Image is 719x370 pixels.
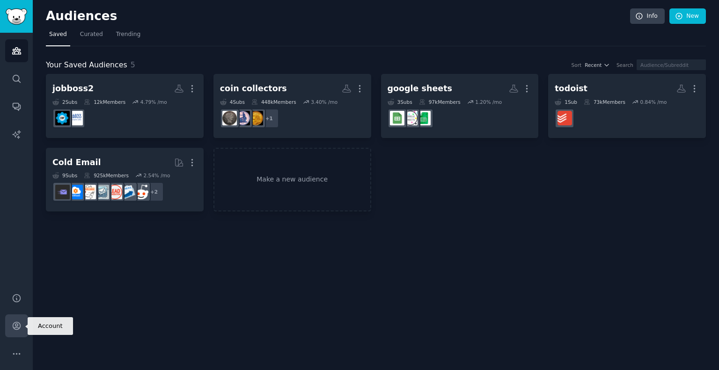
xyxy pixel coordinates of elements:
[46,27,70,46] a: Saved
[143,172,170,179] div: 2.54 % /mo
[388,83,452,94] div: google sheets
[213,148,371,212] a: Make a new audience
[81,185,96,199] img: b2b_sales
[213,74,371,138] a: coin collectors4Subs448kMembers3.40% /mo+1CoinInvestingcoinscoincollecting
[403,111,418,125] img: sheets
[555,83,587,94] div: todoist
[52,172,77,179] div: 9 Sub s
[381,74,539,138] a: google sheets3Subs97kMembers1.20% /moGoogleSheetsAddonssheetsgooglesheets
[669,8,706,24] a: New
[220,83,287,94] div: coin collectors
[46,148,204,212] a: Cold Email9Subs925kMembers2.54% /mo+2salesEmailmarketingLeadGenerationcoldemailb2b_salesB2BSaaSEm...
[116,30,140,39] span: Trending
[637,59,706,70] input: Audience/Subreddit
[584,99,625,105] div: 73k Members
[6,8,27,25] img: GummySearch logo
[95,185,109,199] img: coldemail
[220,99,245,105] div: 4 Sub s
[121,185,135,199] img: Emailmarketing
[46,9,630,24] h2: Audiences
[52,83,94,94] div: jobboss2
[249,111,263,125] img: CoinInvesting
[68,185,83,199] img: B2BSaaS
[640,99,667,105] div: 0.84 % /mo
[108,185,122,199] img: LeadGeneration
[419,99,461,105] div: 97k Members
[68,111,83,125] img: JobBOSS
[55,185,70,199] img: EmailOutreach
[84,99,125,105] div: 12k Members
[390,111,404,125] img: googlesheets
[630,8,665,24] a: Info
[46,74,204,138] a: jobboss22Subs12kMembers4.79% /moJobBOSSERP
[475,99,502,105] div: 1.20 % /mo
[259,109,279,128] div: + 1
[572,62,582,68] div: Sort
[388,99,412,105] div: 3 Sub s
[555,99,577,105] div: 1 Sub
[140,99,167,105] div: 4.79 % /mo
[131,60,135,69] span: 5
[235,111,250,125] img: coins
[222,111,237,125] img: coincollecting
[251,99,296,105] div: 448k Members
[77,27,106,46] a: Curated
[84,172,129,179] div: 925k Members
[416,111,431,125] img: GoogleSheetsAddons
[52,157,101,168] div: Cold Email
[80,30,103,39] span: Curated
[548,74,706,138] a: todoist1Sub73kMembers0.84% /motodoist
[46,59,127,71] span: Your Saved Audiences
[585,62,610,68] button: Recent
[616,62,633,68] div: Search
[49,30,67,39] span: Saved
[558,111,572,125] img: todoist
[55,111,70,125] img: ERP
[113,27,144,46] a: Trending
[144,182,164,202] div: + 2
[134,185,148,199] img: sales
[311,99,337,105] div: 3.40 % /mo
[52,99,77,105] div: 2 Sub s
[585,62,602,68] span: Recent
